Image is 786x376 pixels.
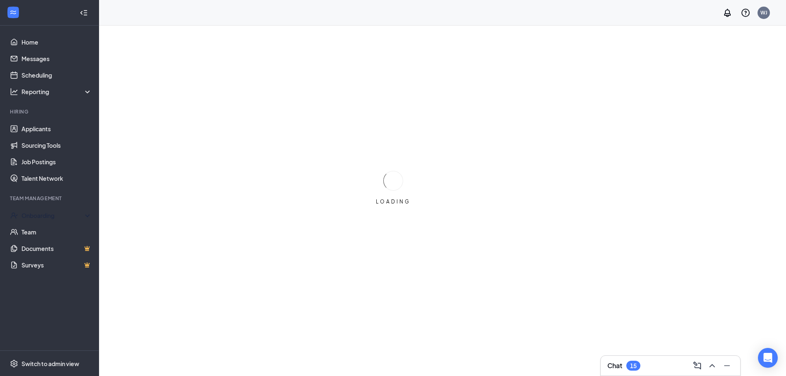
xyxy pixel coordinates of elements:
[760,9,767,16] div: WJ
[607,361,622,370] h3: Chat
[21,137,92,154] a: Sourcing Tools
[21,154,92,170] a: Job Postings
[630,362,637,369] div: 15
[722,361,732,371] svg: Minimize
[720,359,734,372] button: Minimize
[692,361,702,371] svg: ComposeMessage
[21,87,92,96] div: Reporting
[691,359,704,372] button: ComposeMessage
[9,8,17,17] svg: WorkstreamLogo
[21,34,92,50] a: Home
[706,359,719,372] button: ChevronUp
[21,67,92,83] a: Scheduling
[21,170,92,187] a: Talent Network
[10,195,90,202] div: Team Management
[373,198,414,205] div: LOADING
[21,50,92,67] a: Messages
[10,87,18,96] svg: Analysis
[10,211,18,220] svg: UserCheck
[80,9,88,17] svg: Collapse
[21,257,92,273] a: SurveysCrown
[21,224,92,240] a: Team
[21,121,92,137] a: Applicants
[10,359,18,368] svg: Settings
[21,240,92,257] a: DocumentsCrown
[758,348,778,368] div: Open Intercom Messenger
[707,361,717,371] svg: ChevronUp
[10,108,90,115] div: Hiring
[722,8,732,18] svg: Notifications
[21,211,85,220] div: Onboarding
[741,8,751,18] svg: QuestionInfo
[21,359,79,368] div: Switch to admin view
